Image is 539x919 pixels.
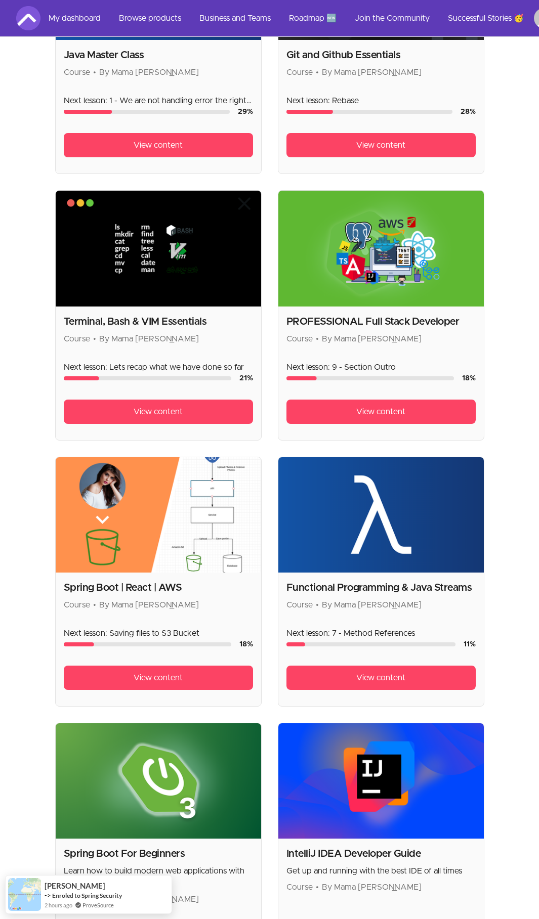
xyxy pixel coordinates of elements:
p: Learn how to build modern web applications with Spring Boot [64,865,253,889]
span: View content [134,406,183,418]
span: 28 % [461,108,476,115]
span: • [316,883,319,891]
img: Product image for Spring Boot | React | AWS [56,457,261,573]
span: By Mama [PERSON_NAME] [99,68,199,76]
img: Product image for Spring Boot For Beginners [56,723,261,839]
span: [PERSON_NAME] [45,882,105,890]
span: Course [286,601,313,609]
div: Course progress [286,642,455,646]
a: View content [64,133,253,157]
p: Next lesson: Rebase [286,95,476,107]
span: -> [45,891,51,899]
p: Get up and running with the best IDE of all times [286,865,476,877]
h2: Spring Boot | React | AWS [64,581,253,595]
span: View content [134,139,183,151]
span: View content [134,672,183,684]
span: • [316,68,319,76]
a: Roadmap 🆕 [281,6,345,30]
span: • [316,601,319,609]
img: Product image for IntelliJ IDEA Developer Guide [278,723,484,839]
h2: Spring Boot For Beginners [64,847,253,861]
p: Next lesson: 9 - Section Outro [286,361,476,373]
span: 18 % [462,375,476,382]
span: Course [286,68,313,76]
a: View content [286,400,476,424]
span: Course [64,601,90,609]
span: 18 % [239,641,253,648]
span: 29 % [238,108,253,115]
h2: IntelliJ IDEA Developer Guide [286,847,476,861]
div: Course progress [64,110,230,114]
p: Next lesson: Saving files to S3 Bucket [64,627,253,639]
span: By Mama [PERSON_NAME] [99,335,199,343]
span: Course [64,68,90,76]
a: Successful Stories 🥳 [440,6,532,30]
span: Course [286,335,313,343]
span: 2 hours ago [45,901,72,909]
span: View content [356,139,405,151]
div: Course progress [286,376,454,380]
h2: Terminal, Bash & VIM Essentials [64,315,253,329]
a: Join the Community [347,6,438,30]
a: ProveSource [82,901,114,909]
p: Next lesson: 1 - We are not handling error the right way [64,95,253,107]
span: View content [356,672,405,684]
span: • [93,68,96,76]
span: By Mama [PERSON_NAME] [99,601,199,609]
img: Product image for PROFESSIONAL Full Stack Developer [278,191,484,306]
h2: Functional Programming & Java Streams [286,581,476,595]
span: Course [286,883,313,891]
img: Product image for Functional Programming & Java Streams [278,457,484,573]
span: 21 % [239,375,253,382]
a: Business and Teams [191,6,279,30]
a: View content [286,133,476,157]
div: Course progress [286,110,452,114]
a: View content [64,400,253,424]
span: Course [64,335,90,343]
a: Enroled to Spring Security [52,892,122,899]
span: • [93,335,96,343]
p: Next lesson: 7 - Method References [286,627,476,639]
img: Product image for Terminal, Bash & VIM Essentials [56,191,261,306]
div: Course progress [64,376,231,380]
div: Course progress [64,642,231,646]
h2: Java Master Class [64,48,253,62]
a: View content [64,666,253,690]
span: By Mama [PERSON_NAME] [322,601,422,609]
span: 11 % [464,641,476,648]
span: • [316,335,319,343]
p: Next lesson: Lets recap what we have done so far [64,361,253,373]
h2: PROFESSIONAL Full Stack Developer [286,315,476,329]
a: Browse products [111,6,189,30]
a: My dashboard [40,6,109,30]
a: View content [286,666,476,690]
span: By Mama [PERSON_NAME] [322,335,422,343]
h2: Git and Github Essentials [286,48,476,62]
img: provesource social proof notification image [8,878,41,911]
img: Amigoscode logo [16,6,40,30]
span: • [93,601,96,609]
span: By Mama [PERSON_NAME] [322,68,422,76]
span: View content [356,406,405,418]
span: By Mama [PERSON_NAME] [322,883,422,891]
